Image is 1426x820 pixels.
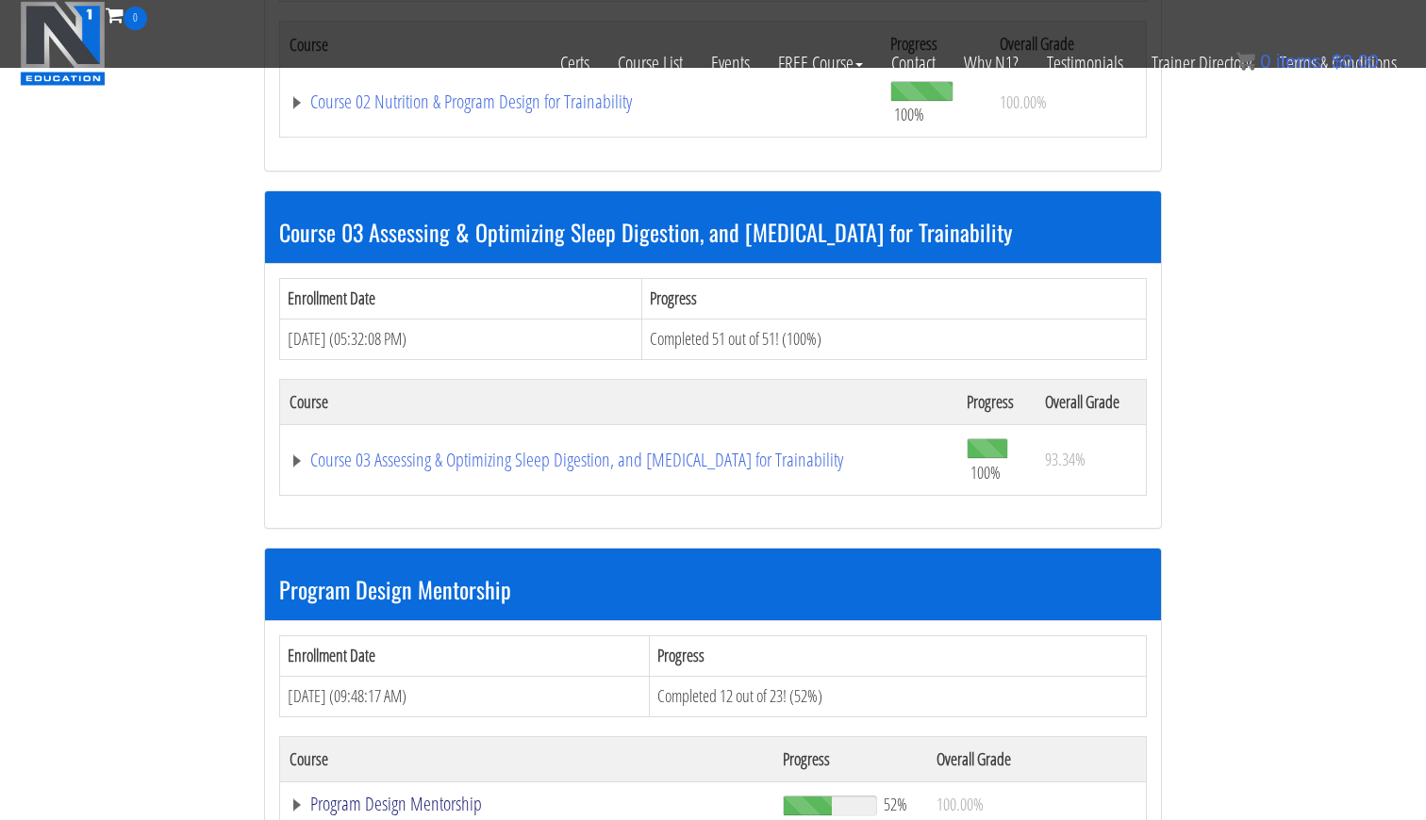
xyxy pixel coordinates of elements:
td: Completed 12 out of 23! (52%) [650,677,1147,717]
span: $ [1332,51,1342,72]
a: 0 items: $0.00 [1236,51,1379,72]
th: Enrollment Date [280,636,650,677]
a: Contact [877,30,950,96]
span: 100% [970,462,1001,483]
th: Progress [642,279,1147,320]
a: Course 02 Nutrition & Program Design for Trainability [290,92,871,111]
td: [DATE] (05:32:08 PM) [280,319,642,359]
a: 0 [106,2,147,27]
th: Progress [650,636,1147,677]
a: Testimonials [1033,30,1137,96]
span: 100% [894,104,924,124]
bdi: 0.00 [1332,51,1379,72]
a: Terms & Conditions [1266,30,1411,96]
th: Course [280,379,958,424]
span: items: [1276,51,1326,72]
td: [DATE] (09:48:17 AM) [280,677,650,717]
td: 100.00% [990,67,1146,138]
a: Program Design Mentorship [290,795,764,813]
th: Progress [773,736,927,781]
a: Course 03 Assessing & Optimizing Sleep Digestion, and [MEDICAL_DATA] for Trainability [290,451,948,469]
th: Overall Grade [927,736,1146,781]
img: n1-education [20,1,106,86]
td: 93.34% [1036,424,1147,495]
a: Trainer Directory [1137,30,1266,96]
th: Overall Grade [1036,379,1147,424]
th: Course [280,736,774,781]
span: 0 [124,7,147,30]
a: Why N1? [950,30,1033,96]
img: icon11.png [1236,52,1255,71]
span: 0 [1260,51,1270,72]
a: Events [697,30,764,96]
th: Progress [957,379,1036,424]
a: Course List [604,30,697,96]
h3: Program Design Mentorship [279,577,1147,601]
span: 52% [884,794,907,814]
th: Enrollment Date [280,279,642,320]
h3: Course 03 Assessing & Optimizing Sleep Digestion, and [MEDICAL_DATA] for Trainability [279,220,1147,244]
a: Certs [546,30,604,96]
a: FREE Course [764,30,877,96]
td: Completed 51 out of 51! (100%) [642,319,1147,359]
